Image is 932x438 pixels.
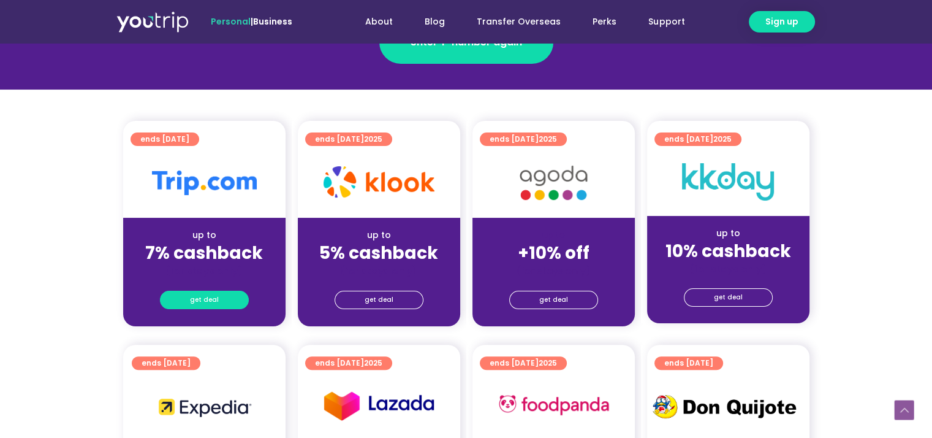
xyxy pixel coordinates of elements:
span: 2025 [713,134,732,144]
div: (for stays only) [133,264,276,277]
div: (for stays only) [482,264,625,277]
div: up to [657,227,800,240]
strong: +10% off [518,241,589,265]
strong: 7% cashback [145,241,263,265]
span: 2025 [539,358,557,368]
span: ends [DATE] [490,356,557,370]
span: ends [DATE] [490,133,557,146]
span: ends [DATE] [664,133,732,146]
a: ends [DATE]2025 [654,133,741,146]
div: (for stays only) [308,264,450,277]
a: ends [DATE]2025 [480,133,567,146]
a: Transfer Overseas [461,10,577,33]
a: ends [DATE] [131,133,199,146]
a: Business [253,15,292,28]
div: up to [308,229,450,242]
span: ends [DATE] [140,133,189,146]
span: ends [DATE] [315,133,382,146]
span: up to [542,229,565,241]
span: 2025 [364,358,382,368]
a: ends [DATE]2025 [480,356,567,370]
div: (for stays only) [657,263,800,275]
a: Sign up [749,11,815,33]
span: ends [DATE] [664,356,713,370]
a: get deal [160,291,249,309]
span: get deal [190,291,219,309]
span: ends [DATE] [142,356,191,370]
span: 2025 [539,134,557,144]
a: get deal [509,291,598,309]
a: get deal [684,288,773,307]
strong: 5% cashback [319,241,438,265]
a: ends [DATE] [654,356,723,370]
span: Sign up [765,15,798,28]
span: get deal [539,291,568,309]
strong: 10% cashback [665,239,791,263]
a: get deal [335,291,423,309]
a: Perks [577,10,632,33]
nav: Menu [325,10,700,33]
span: get deal [714,289,743,306]
a: About [349,10,409,33]
span: 2025 [364,134,382,144]
div: up to [133,229,276,242]
span: | [211,15,292,28]
a: ends [DATE]2025 [305,356,392,370]
span: Personal [211,15,251,28]
a: Blog [409,10,461,33]
span: ends [DATE] [315,356,382,370]
a: ends [DATE] [132,356,200,370]
span: get deal [365,291,393,309]
a: Support [632,10,700,33]
a: ends [DATE]2025 [305,133,392,146]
